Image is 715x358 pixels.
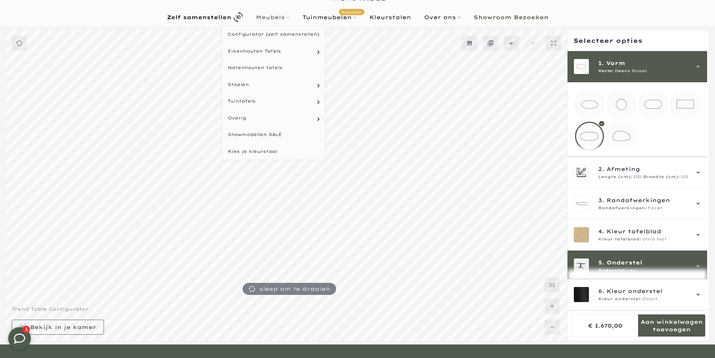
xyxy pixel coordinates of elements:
b: Showroom Bezoeken [474,15,548,20]
span: Eikenhouten Tafels [228,48,281,54]
b: Zelf samenstellen [167,15,231,20]
a: Kies je kleurstaal [222,143,325,160]
span: Populair [339,9,364,15]
a: TuinmeubelenPopulair [296,13,363,22]
a: Zelf samenstellen [160,11,249,24]
a: Kleurstalen [363,13,417,22]
span: Overig [228,115,246,121]
a: Meubels [249,13,296,22]
a: Configurator (zelf samenstellen) [222,26,325,43]
iframe: toggle-frame [1,320,38,357]
a: Notenhouten tafels [222,59,325,76]
span: Tuintafels [228,98,256,104]
a: Showroom Bezoeken [467,13,555,22]
a: Over ons [417,13,467,22]
a: Eikenhouten Tafels [222,43,325,60]
span: Stoelen [228,82,249,88]
a: Overig [222,110,325,127]
a: Stoelen [222,76,325,93]
a: Tuintafels [222,93,325,110]
a: Showmodellen SALE [222,126,325,143]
